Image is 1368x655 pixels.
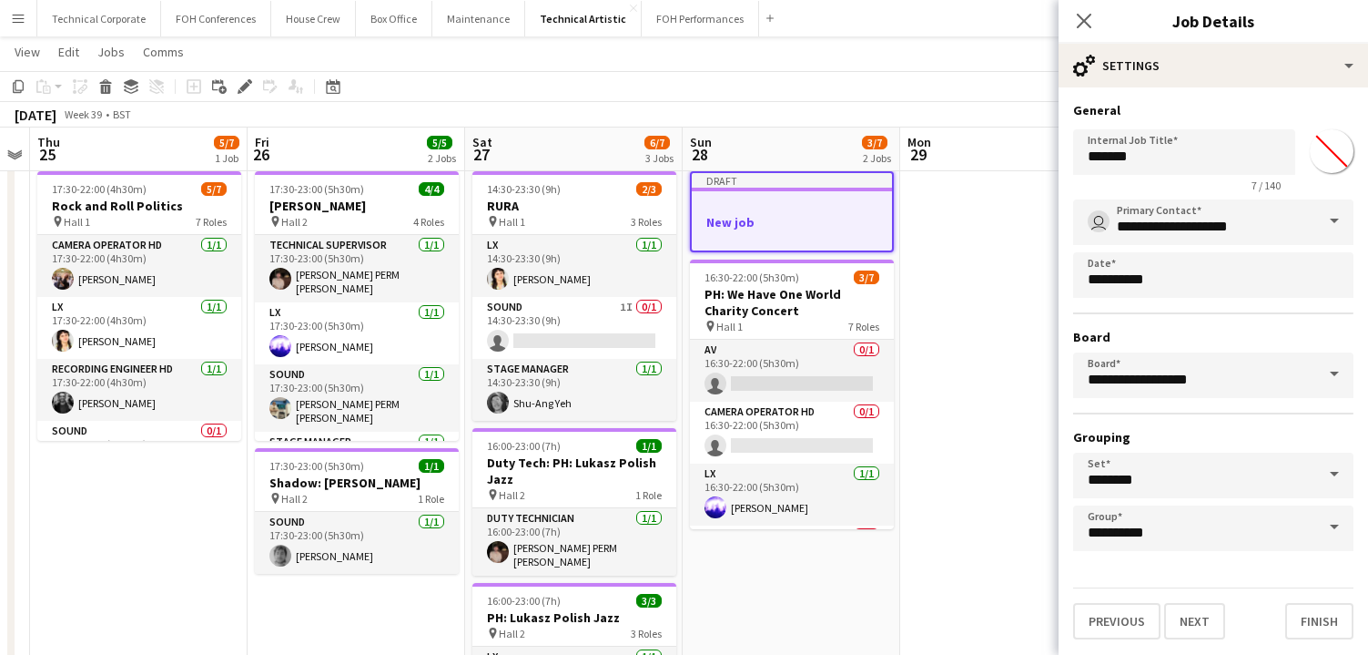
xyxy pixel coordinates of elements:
span: Hall 1 [499,215,525,229]
span: Hall 2 [499,488,525,502]
span: Fri [255,134,269,150]
app-card-role: Camera Operator HD1/117:30-22:00 (4h30m)[PERSON_NAME] [37,235,241,297]
span: 1 Role [418,492,444,506]
div: 1 Job [215,151,238,165]
span: 5/7 [214,136,239,149]
span: Jobs [97,44,125,60]
span: 3/7 [862,136,887,149]
span: Sun [690,134,712,150]
a: Comms [136,40,191,64]
span: Mon [907,134,931,150]
span: Hall 1 [64,215,90,229]
a: Edit [51,40,86,64]
span: 3 Roles [631,627,662,640]
app-card-role: LX1/117:30-22:00 (4h30m)[PERSON_NAME] [37,297,241,359]
button: Next [1164,603,1225,640]
span: Hall 2 [499,627,525,640]
span: 7 / 140 [1237,179,1295,192]
span: 16:00-23:00 (7h) [487,594,561,608]
span: 17:30-23:00 (5h30m) [269,182,364,196]
app-card-role: LX1/117:30-23:00 (5h30m)[PERSON_NAME] [255,302,459,364]
app-card-role: Stage Manager1/114:30-23:30 (9h)Shu-Ang Yeh [472,359,676,421]
span: 4 Roles [413,215,444,229]
span: View [15,44,40,60]
span: Comms [143,44,184,60]
app-job-card: 17:30-23:00 (5h30m)4/4[PERSON_NAME] Hall 24 RolesTechnical Supervisor1/117:30-23:00 (5h30m)[PERSO... [255,171,459,441]
a: Jobs [90,40,132,64]
app-card-role: Duty Technician1/116:00-23:00 (7h)[PERSON_NAME] PERM [PERSON_NAME] [472,508,676,576]
h3: [PERSON_NAME] [255,198,459,214]
app-card-role: Camera Operator HD0/116:30-22:00 (5h30m) [690,402,894,464]
button: Technical Corporate [37,1,161,36]
span: 17:30-23:00 (5h30m) [269,459,364,473]
span: 3/7 [854,271,879,284]
span: 14:30-23:30 (9h) [487,182,561,196]
app-card-role: Sound1/117:30-23:00 (5h30m)[PERSON_NAME] [255,512,459,574]
button: Maintenance [432,1,525,36]
span: 29 [905,144,931,165]
app-card-role: Technical Supervisor1/117:30-23:00 (5h30m)[PERSON_NAME] PERM [PERSON_NAME] [255,235,459,302]
div: 3 Jobs [645,151,674,165]
h3: RURA [472,198,676,214]
span: 6/7 [644,136,670,149]
span: 7 Roles [848,320,879,333]
div: 2 Jobs [428,151,456,165]
div: 2 Jobs [863,151,891,165]
span: 17:30-22:00 (4h30m) [52,182,147,196]
span: 4/4 [419,182,444,196]
app-card-role: Recording Engineer HD1/117:30-22:00 (4h30m)[PERSON_NAME] [37,359,241,421]
span: 2/3 [636,182,662,196]
app-card-role: Sound1I0/114:30-23:30 (9h) [472,297,676,359]
h3: Shadow: [PERSON_NAME] [255,475,459,491]
span: 3 Roles [631,215,662,229]
button: Technical Artistic [525,1,642,36]
span: 5/5 [427,136,452,149]
app-job-card: 16:30-22:00 (5h30m)3/7PH: We Have One World Charity Concert Hall 17 RolesAV0/116:30-22:00 (5h30m)... [690,260,894,529]
span: 1/1 [636,439,662,453]
h3: Rock and Roll Politics [37,198,241,214]
span: Sat [472,134,492,150]
span: Hall 2 [281,492,308,506]
span: 16:00-23:00 (7h) [487,439,561,453]
h3: Job Details [1059,9,1368,33]
button: Box Office [356,1,432,36]
span: Hall 1 [716,320,743,333]
button: FOH Performances [642,1,759,36]
app-card-role: AV0/116:30-22:00 (5h30m) [690,340,894,402]
div: Draft [692,173,892,188]
app-job-card: 16:00-23:00 (7h)1/1Duty Tech: PH: Lukasz Polish Jazz Hall 21 RoleDuty Technician1/116:00-23:00 (7... [472,428,676,576]
button: House Crew [271,1,356,36]
div: Settings [1059,44,1368,87]
div: BST [113,107,131,121]
span: Week 39 [60,107,106,121]
span: 28 [687,144,712,165]
app-job-card: DraftNew job [690,171,894,252]
app-job-card: 17:30-22:00 (4h30m)5/7Rock and Roll Politics Hall 17 RolesCamera Operator HD1/117:30-22:00 (4h30m... [37,171,241,441]
app-job-card: 14:30-23:30 (9h)2/3RURA Hall 13 RolesLX1/114:30-23:30 (9h)[PERSON_NAME]Sound1I0/114:30-23:30 (9h)... [472,171,676,421]
h3: PH: We Have One World Charity Concert [690,286,894,319]
app-card-role: LX1/114:30-23:30 (9h)[PERSON_NAME] [472,235,676,297]
h3: Grouping [1073,429,1353,445]
button: Finish [1285,603,1353,640]
h3: General [1073,102,1353,118]
h3: Board [1073,329,1353,345]
button: FOH Conferences [161,1,271,36]
h3: PH: Lukasz Polish Jazz [472,609,676,626]
span: 7 Roles [196,215,227,229]
a: View [7,40,47,64]
span: 1/1 [419,459,444,473]
app-job-card: 17:30-23:00 (5h30m)1/1Shadow: [PERSON_NAME] Hall 21 RoleSound1/117:30-23:00 (5h30m)[PERSON_NAME] [255,448,459,574]
span: Thu [37,134,60,150]
app-card-role: Recording Engineer HD0/1 [690,526,894,588]
h3: New job [692,214,892,230]
app-card-role: LX1/116:30-22:00 (5h30m)[PERSON_NAME] [690,464,894,526]
app-card-role: Sound1/117:30-23:00 (5h30m)[PERSON_NAME] PERM [PERSON_NAME] [255,364,459,432]
span: 26 [252,144,269,165]
span: 25 [35,144,60,165]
